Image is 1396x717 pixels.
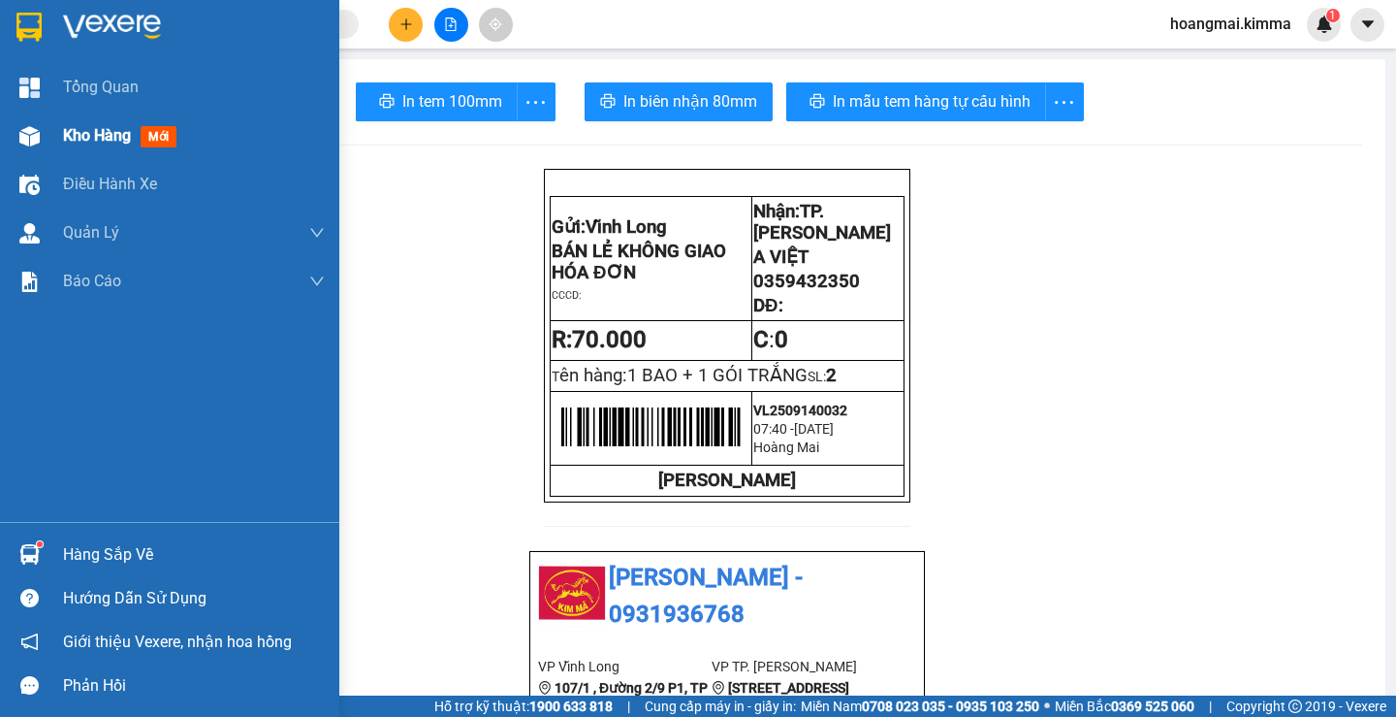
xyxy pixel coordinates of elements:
[16,13,42,42] img: logo-vxr
[753,201,891,244] span: Nhận:
[63,269,121,293] span: Báo cáo
[20,633,39,651] span: notification
[645,696,796,717] span: Cung cấp máy in - giấy in:
[552,241,726,283] span: BÁN LẺ KHÔNG GIAO HÓA ĐƠN
[538,681,552,695] span: environment
[126,86,281,114] div: 0359432350
[753,246,809,268] span: A VIỆT
[775,326,788,353] span: 0
[399,17,413,31] span: plus
[1316,16,1333,33] img: icon-new-feature
[479,8,513,42] button: aim
[1350,8,1384,42] button: caret-down
[489,17,502,31] span: aim
[559,365,808,386] span: ên hàng:
[753,326,788,353] span: :
[63,540,325,570] div: Hàng sắp về
[552,369,808,384] span: T
[126,18,173,39] span: Nhận:
[16,63,112,156] div: BÁN LẺ KHÔNG GIAO HÓA ĐƠN
[538,680,708,717] b: 107/1 , Đường 2/9 P1, TP Vĩnh Long
[586,216,667,238] span: Vĩnh Long
[753,403,847,418] span: VL2509140032
[585,82,773,121] button: printerIn biên nhận 80mm
[389,8,423,42] button: plus
[712,680,849,717] b: [STREET_ADDRESS][PERSON_NAME]
[712,681,725,695] span: environment
[753,440,819,455] span: Hoàng Mai
[19,223,40,244] img: warehouse-icon
[794,421,834,437] span: [DATE]
[786,82,1046,121] button: printerIn mẫu tem hàng tự cấu hình
[808,369,826,384] span: SL:
[518,90,555,114] span: more
[517,82,555,121] button: more
[63,671,325,701] div: Phản hồi
[19,175,40,195] img: warehouse-icon
[538,656,712,677] li: VP Vĩnh Long
[141,126,176,147] span: mới
[19,544,40,565] img: warehouse-icon
[434,696,613,717] span: Hỗ trợ kỹ thuật:
[20,676,39,695] span: message
[552,289,582,302] span: CCCD:
[572,326,647,353] span: 70.000
[753,271,860,292] span: 0359432350
[1288,700,1302,713] span: copyright
[1045,82,1084,121] button: more
[627,365,808,386] span: 1 BAO + 1 GÓI TRẮNG
[600,93,616,112] span: printer
[63,584,325,613] div: Hướng dẫn sử dụng
[16,16,112,63] div: Vĩnh Long
[19,78,40,98] img: dashboard-icon
[529,699,613,714] strong: 1900 633 818
[19,272,40,292] img: solution-icon
[552,216,667,238] span: Gửi:
[826,365,837,386] span: 2
[862,699,1039,714] strong: 0708 023 035 - 0935 103 250
[1111,699,1194,714] strong: 0369 525 060
[63,630,292,654] span: Giới thiệu Vexere, nhận hoa hồng
[63,172,157,196] span: Điều hành xe
[16,18,47,39] span: Gửi:
[753,201,891,244] span: TP. [PERSON_NAME]
[658,470,796,491] strong: [PERSON_NAME]
[379,93,395,112] span: printer
[434,8,468,42] button: file-add
[552,326,647,353] strong: R:
[753,295,782,316] span: DĐ:
[538,560,606,628] img: logo.jpg
[753,326,769,353] strong: C
[126,16,281,63] div: TP. [PERSON_NAME]
[1046,90,1083,114] span: more
[801,696,1039,717] span: Miền Nam
[1326,9,1340,22] sup: 1
[126,63,281,86] div: A VIỆT
[627,696,630,717] span: |
[833,89,1031,114] span: In mẫu tem hàng tự cấu hình
[63,220,119,244] span: Quản Lý
[1209,696,1212,717] span: |
[809,93,825,112] span: printer
[712,656,885,677] li: VP TP. [PERSON_NAME]
[1055,696,1194,717] span: Miền Bắc
[402,89,502,114] span: In tem 100mm
[1155,12,1307,36] span: hoangmai.kimma
[1329,9,1336,22] span: 1
[356,82,518,121] button: printerIn tem 100mm
[63,126,131,145] span: Kho hàng
[1359,16,1377,33] span: caret-down
[309,225,325,241] span: down
[753,421,794,437] span: 07:40 -
[20,589,39,607] span: question-circle
[309,274,325,289] span: down
[538,560,916,633] li: [PERSON_NAME] - 0931936768
[19,126,40,147] img: warehouse-icon
[37,541,43,547] sup: 1
[1044,702,1050,710] span: ⚪️
[623,89,757,114] span: In biên nhận 80mm
[63,75,139,99] span: Tổng Quan
[444,17,458,31] span: file-add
